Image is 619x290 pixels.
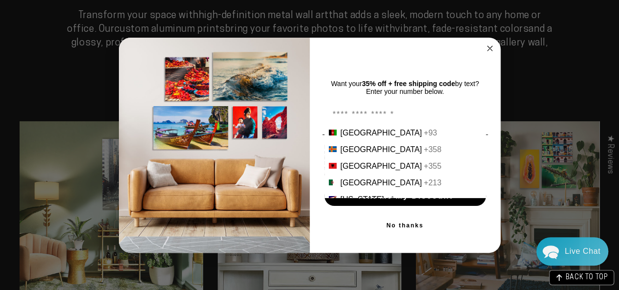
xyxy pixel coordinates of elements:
div: +358 [424,145,441,154]
img: American Samoa [329,195,337,203]
button: No thanks [322,216,488,235]
div: +355 [424,162,441,171]
span: [GEOGRAPHIC_DATA] [341,145,422,154]
input: Phone Number [333,106,474,124]
button: Close dialog [484,43,496,54]
div: Chat widget toggle [536,237,608,266]
p: Want your by text? Enter your number below. [324,80,486,95]
span: You're Almost There! [346,56,464,69]
img: underline [322,134,488,135]
img: Albania [329,162,337,170]
span: BACK TO TOP [565,274,608,281]
strong: 35% off + free shipping code [362,80,455,88]
span: [US_STATE] [341,195,384,204]
div: +1 [386,195,395,204]
div: +93 [424,129,437,137]
div: +213 [424,178,441,187]
img: 1cb11741-e1c7-4528-9c24-a2d7d3cf3a02.jpeg [119,38,310,253]
img: Algeria [329,178,337,186]
div: Contact Us Directly [565,237,600,266]
span: [GEOGRAPHIC_DATA] [341,178,422,187]
span: [GEOGRAPHIC_DATA] [341,162,422,171]
img: Afghanistan [329,129,337,136]
span: [GEOGRAPHIC_DATA] [341,129,422,137]
img: Åland Islands [329,145,337,153]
